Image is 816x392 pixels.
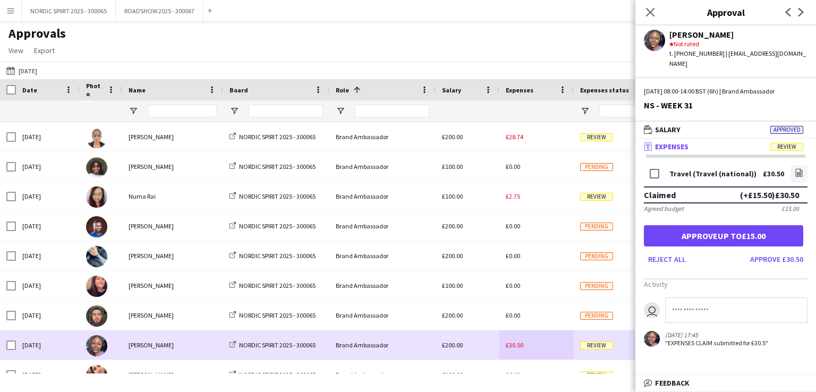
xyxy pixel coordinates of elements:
div: Brand Ambassador [329,211,436,241]
mat-expansion-panel-header: ExpensesReview [635,139,816,155]
span: £0.00 [506,311,520,319]
img: Semhal Abebe [86,157,107,178]
span: Review [580,193,613,201]
div: [DATE] 08:00-14:00 BST (6h) | Brand Ambassador [644,87,807,96]
img: Giedrius Karusevicius [86,246,107,267]
span: Name [129,86,146,94]
img: Olamide Balogun [86,335,107,356]
button: Open Filter Menu [229,106,239,116]
div: [PERSON_NAME] [122,241,223,270]
div: [PERSON_NAME] [122,330,223,360]
button: Approveup to£15.00 [644,225,803,246]
button: [DATE] [4,64,39,77]
button: ROADSHOW 2025 - 300067 [116,1,203,21]
span: £0.00 [506,222,520,230]
div: [DATE] [16,152,80,181]
img: Muaaz Riaz [86,305,107,327]
span: Review [770,143,803,151]
div: Brand Ambassador [329,271,436,300]
span: NORDIC SPIRIT 2025 - 300065 [239,222,316,230]
span: NORDIC SPIRIT 2025 - 300065 [239,133,316,141]
span: View [8,46,23,55]
span: £200.00 [442,133,463,141]
div: Brand Ambassador [329,152,436,181]
span: Pending [580,163,613,171]
div: [DATE] [16,360,80,389]
span: £2.75 [506,192,520,200]
button: Open Filter Menu [336,106,345,116]
span: NORDIC SPIRIT 2025 - 300065 [239,252,316,260]
div: Brand Ambassador [329,182,436,211]
span: £100.00 [442,371,463,379]
a: NORDIC SPIRIT 2025 - 300065 [229,282,316,289]
a: NORDIC SPIRIT 2025 - 300065 [229,371,316,379]
span: Review [580,371,613,379]
div: [DATE] [16,122,80,151]
h3: Activity [644,279,807,289]
a: Export [30,44,59,57]
div: Agreed budget [644,204,684,212]
span: Pending [580,282,613,290]
span: NORDIC SPIRIT 2025 - 300065 [239,371,316,379]
span: Salary [442,86,461,94]
span: Feedback [655,378,690,388]
span: Expenses [506,86,533,94]
div: Brand Ambassador [329,122,436,151]
span: £30.50 [506,341,523,349]
span: NORDIC SPIRIT 2025 - 300065 [239,192,316,200]
button: Reject all [644,251,690,268]
button: Open Filter Menu [129,106,138,116]
button: NORDIC SPIRIT 2025 - 300065 [22,1,116,21]
span: Salary [655,125,681,134]
div: [DATE] [16,301,80,330]
img: Monika Nanda [86,365,107,386]
span: £28.74 [506,133,523,141]
input: Name Filter Input [148,105,217,117]
input: Board Filter Input [249,105,323,117]
div: £30.50 [763,170,784,178]
div: [PERSON_NAME] [122,211,223,241]
button: Open Filter Menu [580,106,590,116]
span: £100.00 [442,192,463,200]
span: NORDIC SPIRIT 2025 - 300065 [239,163,316,171]
span: Pending [580,223,613,231]
a: NORDIC SPIRIT 2025 - 300065 [229,133,316,141]
a: NORDIC SPIRIT 2025 - 300065 [229,222,316,230]
button: Approve £30.50 [746,251,807,268]
span: Pending [580,252,613,260]
a: NORDIC SPIRIT 2025 - 300065 [229,192,316,200]
div: [DATE] [16,241,80,270]
span: Expenses status [580,86,629,94]
div: [PERSON_NAME] [122,301,223,330]
span: £0.00 [506,163,520,171]
div: t. [PHONE_NUMBER] | [EMAIL_ADDRESS][DOMAIN_NAME] [669,49,807,68]
span: NORDIC SPIRIT 2025 - 300065 [239,311,316,319]
span: £6.60 [506,371,520,379]
img: mina dilella [86,276,107,297]
span: Pending [580,312,613,320]
input: Role Filter Input [355,105,429,117]
div: Travel (Travel (national)) [669,170,756,178]
div: [DATE] 17:45 [665,331,768,339]
img: Babatunde Ogundele [86,216,107,237]
div: [PERSON_NAME] [122,152,223,181]
div: (+£15.50) £30.50 [740,190,799,200]
span: £0.00 [506,282,520,289]
span: Export [34,46,55,55]
div: Brand Ambassador [329,330,436,360]
span: £200.00 [442,311,463,319]
a: NORDIC SPIRIT 2025 - 300065 [229,163,316,171]
div: £15.00 [781,204,799,212]
div: "EXPENSES CLAIM submitted for £30.5" [665,339,768,347]
div: Numa Rai [122,182,223,211]
a: NORDIC SPIRIT 2025 - 300065 [229,311,316,319]
a: View [4,44,28,57]
div: [PERSON_NAME] [669,30,807,39]
app-user-avatar: Olamide Balogun [644,331,660,347]
span: Approved [770,126,803,134]
div: [PERSON_NAME] [122,360,223,389]
mat-expansion-panel-header: SalaryApproved [635,122,816,138]
span: £200.00 [442,341,463,349]
mat-expansion-panel-header: Feedback [635,375,816,391]
div: [DATE] [16,182,80,211]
